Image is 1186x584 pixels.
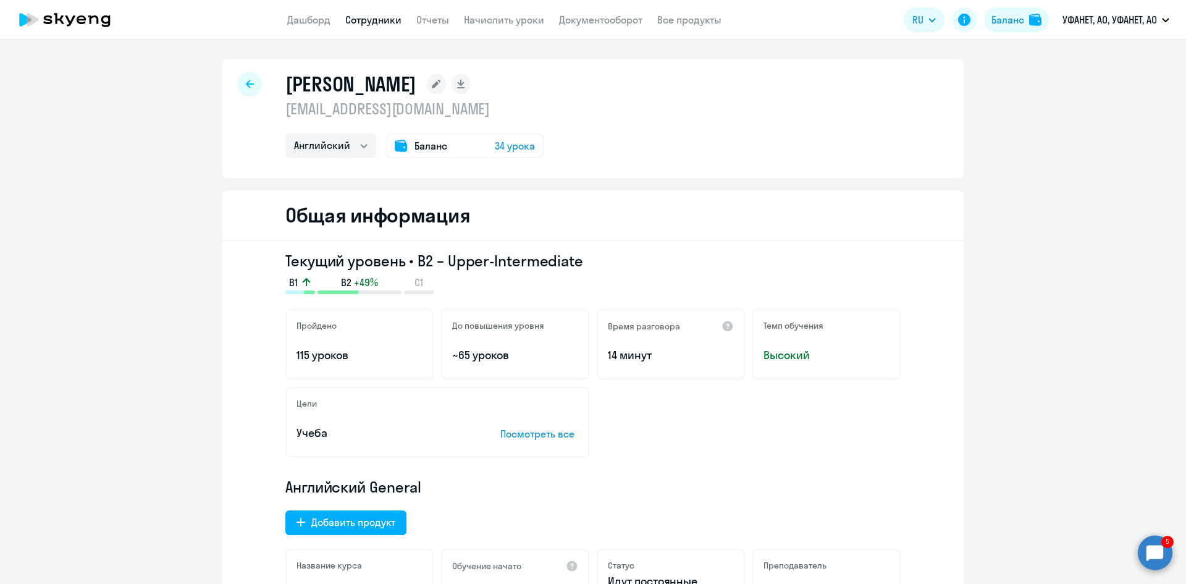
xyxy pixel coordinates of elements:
h5: Обучение начато [452,561,521,572]
h3: Текущий уровень • B2 – Upper-Intermediate [285,251,901,271]
h5: Цели [296,398,317,409]
p: 14 минут [608,347,734,363]
div: Баланс [991,12,1024,27]
span: Баланс [414,138,447,153]
span: B2 [341,276,351,289]
span: 34 урока [495,138,535,153]
span: RU [912,12,923,27]
h5: Преподаватель [763,560,826,571]
h5: Время разговора [608,321,680,332]
span: C1 [414,276,423,289]
span: B1 [289,276,298,289]
h5: До повышения уровня [452,320,544,331]
button: RU [904,7,944,32]
button: Балансbalance [984,7,1049,32]
h5: Темп обучения [763,320,823,331]
span: Высокий [763,347,889,363]
p: Учеба [296,425,462,441]
button: Добавить продукт [285,510,406,535]
a: Все продукты [657,14,721,26]
span: Английский General [285,477,421,497]
img: balance [1029,14,1041,26]
span: +49% [354,276,378,289]
p: Посмотреть все [500,426,578,441]
p: УФАНЕТ, АО, УФАНЕТ, АО [1062,12,1157,27]
div: Добавить продукт [311,515,395,530]
p: [EMAIL_ADDRESS][DOMAIN_NAME] [285,99,544,119]
h5: Пройдено [296,320,337,331]
h5: Название курса [296,560,362,571]
h2: Общая информация [285,203,470,227]
h5: Статус [608,560,634,571]
a: Дашборд [287,14,330,26]
a: Документооборот [559,14,642,26]
h1: [PERSON_NAME] [285,72,416,96]
a: Начислить уроки [464,14,544,26]
a: Сотрудники [345,14,402,26]
p: ~65 уроков [452,347,578,363]
button: УФАНЕТ, АО, УФАНЕТ, АО [1056,5,1175,35]
a: Отчеты [416,14,449,26]
p: 115 уроков [296,347,423,363]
